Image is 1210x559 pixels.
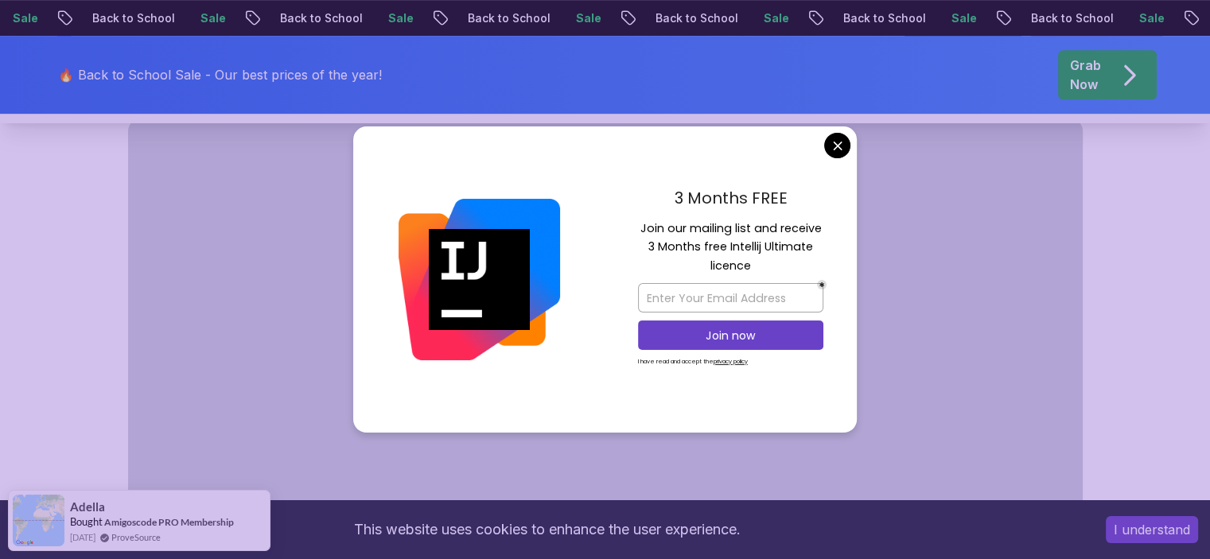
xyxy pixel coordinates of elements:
span: Bought [70,515,103,528]
p: Back to School [640,10,748,26]
a: Amigoscode PRO Membership [104,516,234,528]
p: Back to School [1015,10,1123,26]
p: Sale [936,10,986,26]
p: Sale [185,10,235,26]
p: Back to School [76,10,185,26]
p: Sale [1123,10,1174,26]
p: Sale [748,10,799,26]
p: Sale [560,10,611,26]
a: ProveSource [111,530,161,544]
button: Accept cookies [1106,516,1198,543]
p: 🔥 Back to School Sale - Our best prices of the year! [58,65,382,84]
span: [DATE] [70,530,95,544]
p: Back to School [827,10,936,26]
span: Adella [70,500,105,514]
p: Back to School [452,10,560,26]
p: Grab Now [1070,56,1101,94]
img: provesource social proof notification image [13,495,64,546]
p: Back to School [264,10,372,26]
div: This website uses cookies to enhance the user experience. [12,512,1082,547]
p: Sale [372,10,423,26]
